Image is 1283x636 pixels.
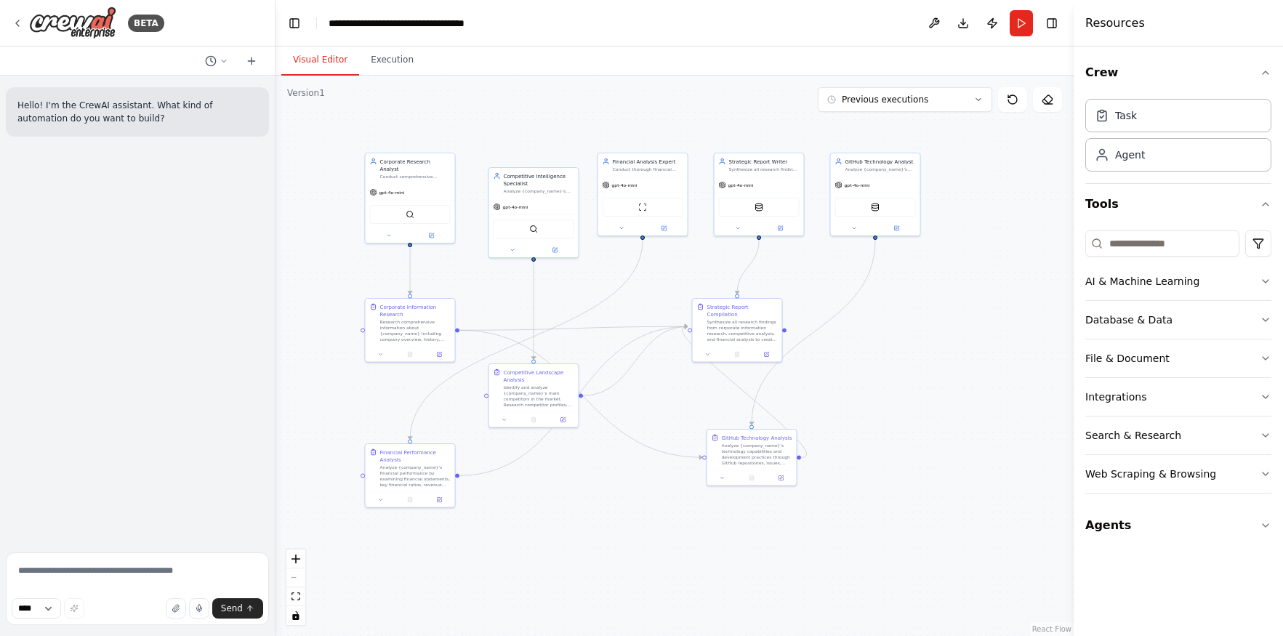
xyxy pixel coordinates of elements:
[380,303,451,318] div: Corporate Information Research
[286,550,305,568] button: zoom in
[729,158,800,165] div: Strategic Report Writer
[29,7,116,39] img: Logo
[359,45,425,76] button: Execution
[729,166,800,172] div: Synthesize all research findings from corporate research, competitive analysis, and financial ana...
[722,443,792,466] div: Analyze {company_name}'s technology capabilities and development practices through GitHub reposit...
[1085,351,1170,366] div: File & Document
[692,298,783,363] div: Strategic Report CompilationSynthesize all research findings from corporate information research,...
[128,15,164,32] div: BETA
[1085,378,1271,416] button: Integrations
[287,87,325,99] div: Version 1
[488,363,579,428] div: Competitive Landscape AnalysisIdentify and analyze {company_name}'s main competitors in the marke...
[380,319,451,342] div: Research comprehensive information about {company_name} including company overview, history, busi...
[722,350,752,359] button: No output available
[768,474,793,483] button: Open in side panel
[736,474,767,483] button: No output available
[406,210,414,219] img: SerperDevTool
[240,52,263,70] button: Start a new chat
[395,496,425,504] button: No output available
[1085,467,1216,481] div: Web Scraping & Browsing
[1085,390,1146,404] div: Integrations
[598,153,688,236] div: Financial Analysis ExpertConduct thorough financial analysis of {company_name} including revenue ...
[286,550,305,625] div: React Flow controls
[1085,274,1199,289] div: AI & Machine Learning
[1085,262,1271,300] button: AI & Machine Learning
[189,598,209,619] button: Click to speak your automation idea
[1085,455,1271,493] button: Web Scraping & Browsing
[221,603,243,614] span: Send
[1032,625,1071,633] a: React Flow attribution
[680,323,808,461] g: Edge from dcaef621-51b1-4b77-ad23-27ae2d6b5162 to d43c562c-7a2e-49f6-9700-fc5703265c68
[760,224,801,233] button: Open in side panel
[754,350,779,359] button: Open in side panel
[1085,301,1271,339] button: Database & Data
[550,416,575,424] button: Open in side panel
[380,174,451,180] div: Conduct comprehensive research on {company_name} to gather detailed information about the company...
[1085,428,1181,443] div: Search & Research
[166,598,186,619] button: Upload files
[380,448,451,463] div: Financial Performance Analysis
[612,182,638,188] span: gpt-4o-mini
[329,16,464,31] nav: breadcrumb
[286,587,305,606] button: fit view
[1042,13,1062,33] button: Hide right sidebar
[728,182,754,188] span: gpt-4o-mini
[395,350,425,359] button: No output available
[1085,93,1271,183] div: Crew
[380,464,451,488] div: Analyze {company_name}'s financial performance by examining financial statements, key financial r...
[530,262,537,360] g: Edge from 3d882961-6b5e-4ed6-bcdf-1b06ed35a32e to c87f09ff-7e12-4845-90ae-1dc62dbd9ca9
[504,369,574,383] div: Competitive Landscape Analysis
[379,190,405,196] span: gpt-4o-mini
[503,204,528,210] span: gpt-4o-mini
[406,240,646,440] g: Edge from 2e2b66ce-c098-44c8-92c8-407c391c4cc5 to 2196a2e0-6dc5-4262-85bd-59f510b83830
[748,240,879,425] g: Edge from e5d328a6-c026-4440-8576-7aa6f999ef50 to dcaef621-51b1-4b77-ad23-27ae2d6b5162
[1085,416,1271,454] button: Search & Research
[286,606,305,625] button: toggle interactivity
[845,166,916,172] div: Analyze {company_name}'s technology stack, development practices, and open-source contributions t...
[1085,339,1271,377] button: File & Document
[1085,184,1271,225] button: Tools
[199,52,234,70] button: Switch to previous chat
[1115,148,1145,162] div: Agent
[845,158,916,165] div: GitHub Technology Analyst
[583,323,688,399] g: Edge from c87f09ff-7e12-4845-90ae-1dc62dbd9ca9 to d43c562c-7a2e-49f6-9700-fc5703265c68
[529,225,538,233] img: SerperDevTool
[284,13,305,33] button: Hide left sidebar
[411,231,452,240] button: Open in side panel
[459,323,688,479] g: Edge from 2196a2e0-6dc5-4262-85bd-59f510b83830 to d43c562c-7a2e-49f6-9700-fc5703265c68
[504,172,574,187] div: Competitive Intelligence Specialist
[459,323,688,334] g: Edge from cf4c0a2c-bae4-4636-ad6f-e8a6ce162d8b to d43c562c-7a2e-49f6-9700-fc5703265c68
[613,158,683,165] div: Financial Analysis Expert
[871,203,880,212] img: CouchbaseFTSVectorSearchTool
[488,167,579,258] div: Competitive Intelligence SpecialistAnalyze {company_name}'s competitive landscape by identifying ...
[365,298,456,363] div: Corporate Information ResearchResearch comprehensive information about {company_name} including c...
[830,153,921,236] div: GitHub Technology AnalystAnalyze {company_name}'s technology stack, development practices, and op...
[845,182,870,188] span: gpt-4o-mini
[714,153,805,236] div: Strategic Report WriterSynthesize all research findings from corporate research, competitive anal...
[755,203,763,212] img: CouchbaseFTSVectorSearchTool
[427,496,451,504] button: Open in side panel
[365,153,456,243] div: Corporate Research AnalystConduct comprehensive research on {company_name} to gather detailed inf...
[504,385,574,408] div: Identify and analyze {company_name}'s main competitors in the market. Research competitor profile...
[534,246,576,254] button: Open in side panel
[638,203,647,212] img: ScrapeWebsiteTool
[406,240,414,294] g: Edge from a8923873-491f-49e6-abf4-371a5d7a0b83 to cf4c0a2c-bae4-4636-ad6f-e8a6ce162d8b
[64,598,84,619] button: Improve this prompt
[504,188,574,194] div: Analyze {company_name}'s competitive landscape by identifying key competitors, analyzing their st...
[427,350,451,359] button: Open in side panel
[818,87,992,112] button: Previous executions
[643,224,685,233] button: Open in side panel
[212,598,263,619] button: Send
[380,158,451,172] div: Corporate Research Analyst
[1085,225,1271,505] div: Tools
[459,326,702,461] g: Edge from cf4c0a2c-bae4-4636-ad6f-e8a6ce162d8b to dcaef621-51b1-4b77-ad23-27ae2d6b5162
[17,99,257,125] p: Hello! I'm the CrewAI assistant. What kind of automation do you want to build?
[365,443,456,508] div: Financial Performance AnalysisAnalyze {company_name}'s financial performance by examining financi...
[707,303,778,318] div: Strategic Report Compilation
[707,429,797,486] div: GitHub Technology AnalysisAnalyze {company_name}'s technology capabilities and development practi...
[1115,108,1137,123] div: Task
[518,416,549,424] button: No output available
[1085,52,1271,93] button: Crew
[1085,505,1271,546] button: Agents
[281,45,359,76] button: Visual Editor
